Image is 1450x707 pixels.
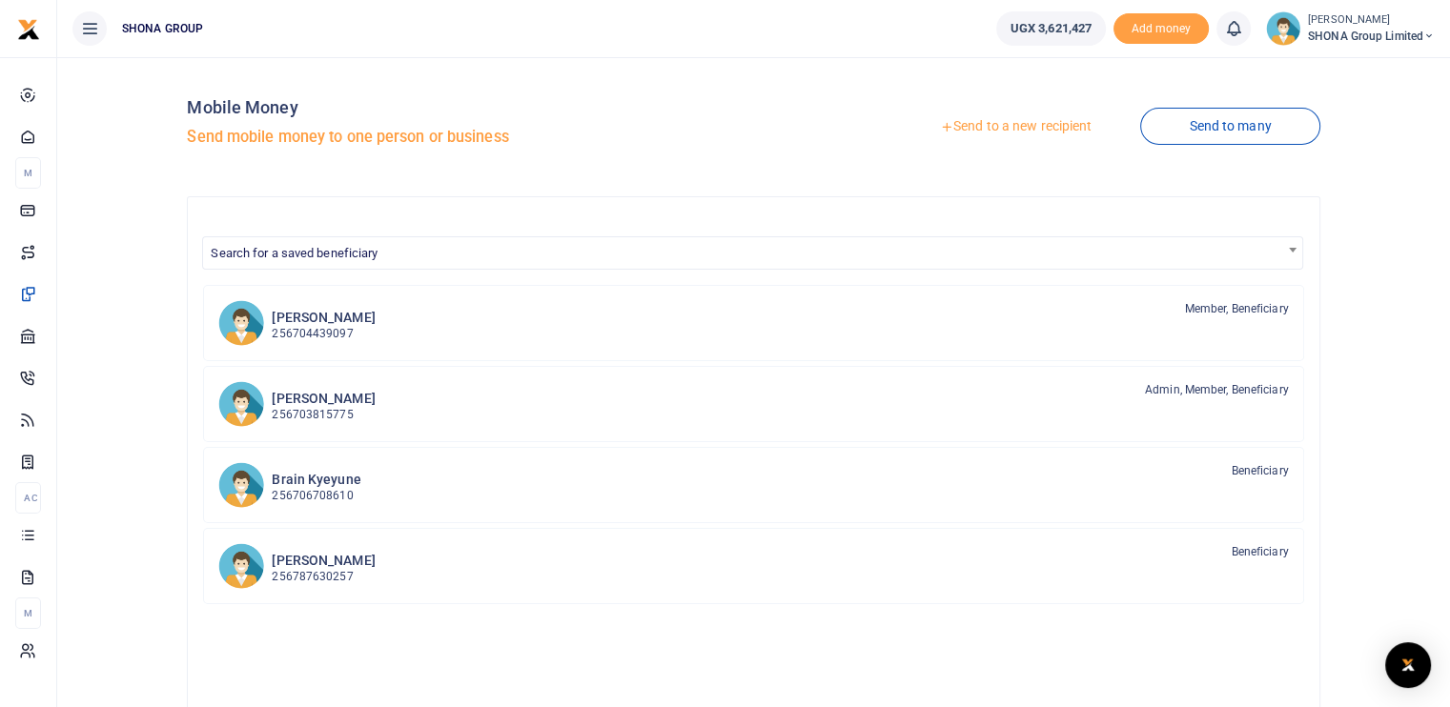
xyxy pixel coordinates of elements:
[1385,642,1431,688] div: Open Intercom Messenger
[272,406,375,424] p: 256703815775
[218,543,264,589] img: AT
[114,20,211,37] span: SHONA GROUP
[272,568,375,586] p: 256787630257
[1145,381,1289,398] span: Admin, Member, Beneficiary
[203,285,1303,361] a: BK [PERSON_NAME] 256704439097 Member, Beneficiary
[203,237,1301,267] span: Search for a saved beneficiary
[1308,12,1435,29] small: [PERSON_NAME]
[272,472,360,488] h6: Brain Kyeyune
[1266,11,1435,46] a: profile-user [PERSON_NAME] SHONA Group Limited
[996,11,1106,46] a: UGX 3,621,427
[211,246,378,260] span: Search for a saved beneficiary
[272,487,360,505] p: 256706708610
[17,21,40,35] a: logo-small logo-large logo-large
[1113,20,1209,34] a: Add money
[891,110,1140,144] a: Send to a new recipient
[1140,108,1319,145] a: Send to many
[218,462,264,508] img: BK
[1113,13,1209,45] li: Toup your wallet
[272,310,375,326] h6: [PERSON_NAME]
[15,482,41,514] li: Ac
[203,528,1303,604] a: AT [PERSON_NAME] 256787630257 Beneficiary
[203,447,1303,523] a: BK Brain Kyeyune 256706708610 Beneficiary
[1011,19,1092,38] span: UGX 3,621,427
[15,597,41,629] li: M
[17,18,40,41] img: logo-small
[202,236,1302,270] span: Search for a saved beneficiary
[1266,11,1300,46] img: profile-user
[989,11,1113,46] li: Wallet ballance
[15,157,41,189] li: M
[203,366,1303,442] a: JN [PERSON_NAME] 256703815775 Admin, Member, Beneficiary
[1231,462,1288,479] span: Beneficiary
[272,391,375,407] h6: [PERSON_NAME]
[218,381,264,427] img: JN
[272,325,375,343] p: 256704439097
[272,553,375,569] h6: [PERSON_NAME]
[187,128,745,147] h5: Send mobile money to one person or business
[1231,543,1288,560] span: Beneficiary
[187,97,745,118] h4: Mobile Money
[218,300,264,346] img: BK
[1185,300,1289,317] span: Member, Beneficiary
[1113,13,1209,45] span: Add money
[1308,28,1435,45] span: SHONA Group Limited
